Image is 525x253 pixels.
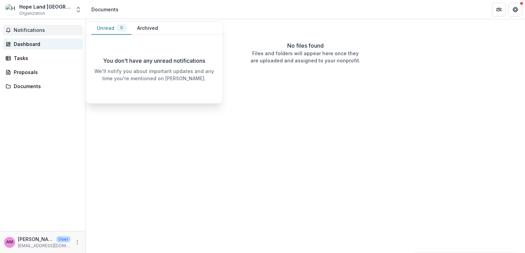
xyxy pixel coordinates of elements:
a: Documents [3,81,83,92]
a: Tasks [3,52,83,64]
button: Notifications [3,25,83,36]
nav: breadcrumb [89,4,121,14]
img: Hope Land Congo [5,4,16,15]
p: We'll notify you about important updates and any time you're mentioned on [PERSON_NAME]. [91,68,217,82]
div: Proposals [14,69,77,76]
p: Files and folders will appear here once they are uploaded and assigned to your nonprofit. [250,50,360,64]
a: Proposals [3,67,83,78]
button: Partners [492,3,506,16]
button: Open entity switcher [74,3,83,16]
p: [PERSON_NAME] [18,236,54,243]
div: Hope Land [GEOGRAPHIC_DATA] [19,3,71,10]
button: Archived [132,22,164,35]
div: Tasks [14,55,77,62]
button: Get Help [509,3,522,16]
div: Dashboard [14,40,77,48]
button: More [73,238,81,246]
span: 0 [120,25,123,30]
button: Unread [91,22,132,35]
div: Andre Moliro [6,240,13,244]
p: You don't have any unread notifications [103,57,205,65]
p: User [56,236,70,242]
span: Organization [19,10,45,16]
p: No files found [287,41,324,50]
p: [EMAIL_ADDRESS][DOMAIN_NAME] [18,243,70,249]
a: Dashboard [3,38,83,50]
div: Documents [14,83,77,90]
span: Notifications [14,27,80,33]
div: Documents [91,6,119,13]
